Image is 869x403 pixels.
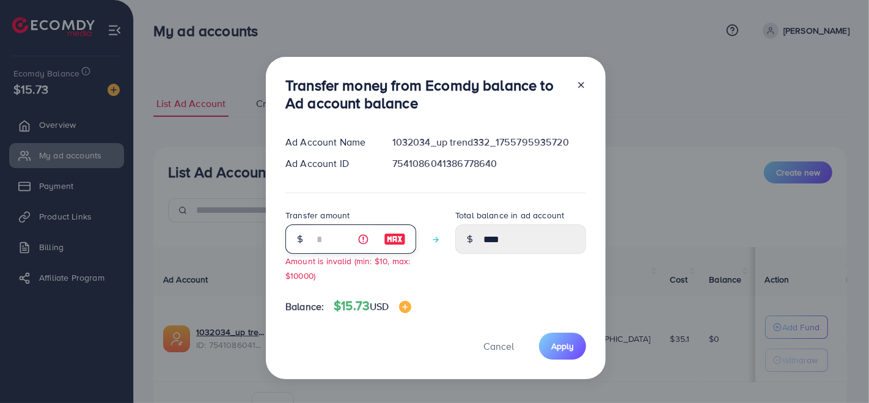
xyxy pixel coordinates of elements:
small: Amount is invalid (min: $10, max: $10000) [285,255,410,281]
h4: $15.73 [334,298,411,314]
div: Ad Account Name [276,135,383,149]
div: 7541086041386778640 [383,157,596,171]
img: image [384,232,406,246]
span: Balance: [285,300,324,314]
label: Total balance in ad account [455,209,564,221]
button: Cancel [468,333,529,359]
span: USD [370,300,389,313]
label: Transfer amount [285,209,350,221]
iframe: Chat [817,348,860,394]
button: Apply [539,333,586,359]
span: Apply [551,340,574,352]
img: image [399,301,411,313]
div: 1032034_up trend332_1755795935720 [383,135,596,149]
h3: Transfer money from Ecomdy balance to Ad account balance [285,76,566,112]
div: Ad Account ID [276,157,383,171]
span: Cancel [483,339,514,353]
